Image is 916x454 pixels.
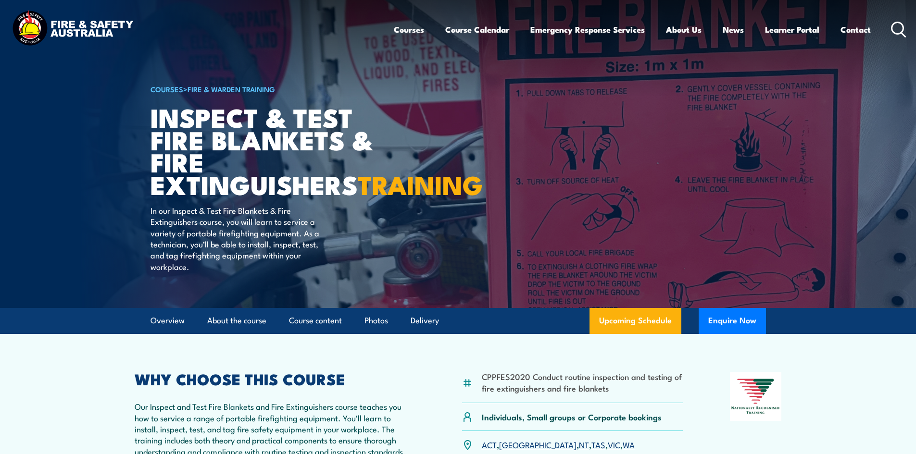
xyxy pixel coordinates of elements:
p: In our Inspect & Test Fire Blankets & Fire Extinguishers course, you will learn to service a vari... [151,205,326,272]
a: Emergency Response Services [530,17,645,42]
a: Upcoming Schedule [590,308,681,334]
li: CPPFES2020 Conduct routine inspection and testing of fire extinguishers and fire blankets [482,371,683,393]
h1: Inspect & Test Fire Blankets & Fire Extinguishers [151,106,388,196]
a: Course Calendar [445,17,509,42]
a: NT [579,439,589,450]
p: Individuals, Small groups or Corporate bookings [482,411,662,422]
h2: WHY CHOOSE THIS COURSE [135,372,415,385]
img: Nationally Recognised Training logo. [730,372,782,421]
p: , , , , , [482,439,635,450]
a: Courses [394,17,424,42]
a: Overview [151,308,185,333]
a: Contact [841,17,871,42]
a: [GEOGRAPHIC_DATA] [499,439,577,450]
a: ACT [482,439,497,450]
a: News [723,17,744,42]
strong: TRAINING [358,164,483,204]
a: Fire & Warden Training [188,84,275,94]
a: Learner Portal [765,17,819,42]
a: VIC [608,439,620,450]
a: COURSES [151,84,183,94]
a: WA [623,439,635,450]
a: Photos [364,308,388,333]
button: Enquire Now [699,308,766,334]
a: TAS [591,439,605,450]
h6: > [151,83,388,95]
a: Course content [289,308,342,333]
a: About the course [207,308,266,333]
a: Delivery [411,308,439,333]
a: About Us [666,17,702,42]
